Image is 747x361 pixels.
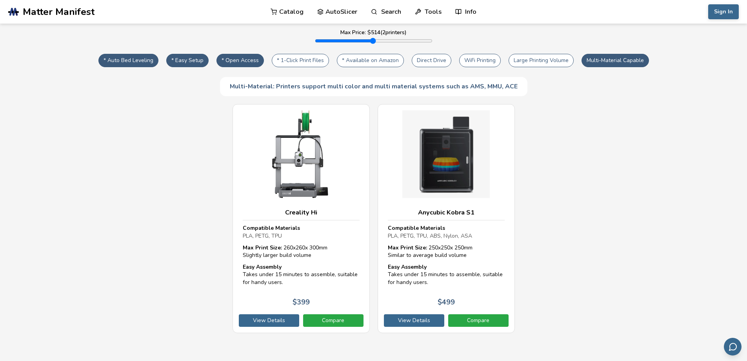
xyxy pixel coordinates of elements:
button: * Auto Bed Leveling [98,54,158,67]
span: PLA, PETG, TPU, ABS, Nylon, ASA [388,232,472,240]
button: Multi-Material Capable [582,54,649,67]
a: Compare [303,314,364,327]
a: Creality HiCompatible MaterialsPLA, PETG, TPUMax Print Size: 260x260x 300mmSlightly larger build ... [233,104,370,333]
div: Multi-Material: Printers support multi color and multi material systems such as AMS, MMU, ACE [220,77,527,96]
button: Sign In [708,4,739,19]
strong: Easy Assembly [388,263,427,271]
span: PLA, PETG, TPU [243,232,282,240]
span: Matter Manifest [23,6,95,17]
button: Send feedback via email [724,338,742,356]
button: Direct Drive [412,54,451,67]
h3: Creality Hi [243,209,360,216]
div: 260 x 260 x 300 mm Slightly larger build volume [243,244,360,259]
a: Anycubic Kobra S1Compatible MaterialsPLA, PETG, TPU, ABS, Nylon, ASAMax Print Size: 250x250x 250m... [378,104,515,333]
div: Takes under 15 minutes to assemble, suitable for handy users. [388,263,505,286]
a: Compare [448,314,509,327]
button: * Easy Setup [166,54,209,67]
strong: Compatible Materials [388,224,445,232]
button: * 1-Click Print Files [272,54,329,67]
strong: Max Print Size: [243,244,282,251]
button: * Open Access [216,54,264,67]
div: 250 x 250 x 250 mm Similar to average build volume [388,244,505,259]
button: Large Printing Volume [509,54,574,67]
p: $ 399 [293,298,310,306]
p: $ 499 [438,298,455,306]
div: Takes under 15 minutes to assemble, suitable for handy users. [243,263,360,286]
a: View Details [384,314,444,327]
label: Max Price: $ 514 ( 2 printers) [340,29,407,36]
h3: Anycubic Kobra S1 [388,209,505,216]
button: * Available on Amazon [337,54,404,67]
a: View Details [239,314,299,327]
button: WiFi Printing [459,54,501,67]
strong: Easy Assembly [243,263,282,271]
strong: Compatible Materials [243,224,300,232]
strong: Max Print Size: [388,244,427,251]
